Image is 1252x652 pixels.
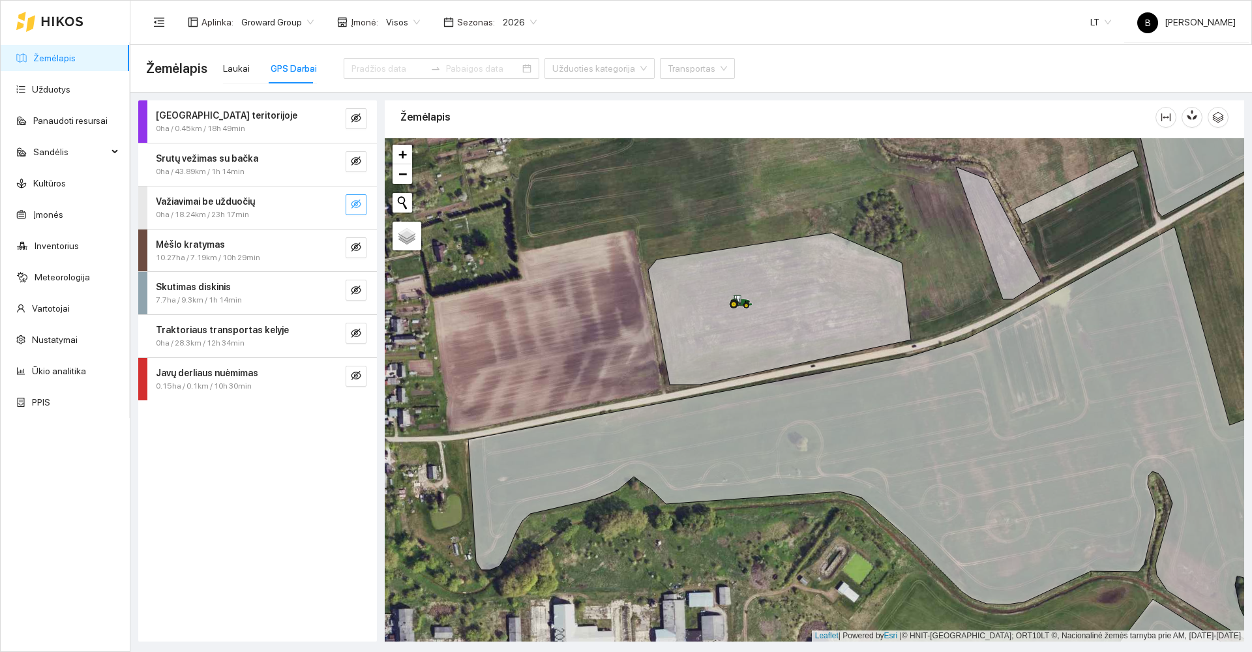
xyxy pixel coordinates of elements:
[156,325,289,335] strong: Traktoriaus transportas kelyje
[351,61,425,76] input: Pradžios data
[346,237,366,258] button: eye-invisible
[32,84,70,95] a: Užduotys
[457,15,495,29] span: Sezonas :
[156,239,225,250] strong: Mėšlo kratymas
[400,98,1155,136] div: Žemėlapis
[393,145,412,164] a: Zoom in
[337,17,348,27] span: shop
[346,194,366,215] button: eye-invisible
[386,12,420,32] span: Visos
[1155,107,1176,128] button: column-width
[138,358,377,400] div: Javų derliaus nuėmimas0.15ha / 0.1km / 10h 30mineye-invisible
[351,242,361,254] span: eye-invisible
[430,63,441,74] span: to
[223,61,250,76] div: Laukai
[271,61,317,76] div: GPS Darbai
[156,294,242,306] span: 7.7ha / 9.3km / 1h 14min
[156,282,231,292] strong: Skutimas diskinis
[138,186,377,229] div: Važiavimai be užduočių0ha / 18.24km / 23h 17mineye-invisible
[398,146,407,162] span: +
[346,108,366,129] button: eye-invisible
[351,370,361,383] span: eye-invisible
[33,53,76,63] a: Žemėlapis
[446,61,520,76] input: Pabaigos data
[351,328,361,340] span: eye-invisible
[138,272,377,314] div: Skutimas diskinis7.7ha / 9.3km / 1h 14mineye-invisible
[153,16,165,28] span: menu-fold
[346,280,366,301] button: eye-invisible
[138,230,377,272] div: Mėšlo kratymas10.27ha / 7.19km / 10h 29mineye-invisible
[35,272,90,282] a: Meteorologija
[351,285,361,297] span: eye-invisible
[393,222,421,250] a: Layers
[138,100,377,143] div: [GEOGRAPHIC_DATA] teritorijoje0ha / 0.45km / 18h 49mineye-invisible
[393,193,412,213] button: Initiate a new search
[156,380,252,393] span: 0.15ha / 0.1km / 10h 30min
[815,631,839,640] a: Leaflet
[1137,17,1236,27] span: [PERSON_NAME]
[351,15,378,29] span: Įmonė :
[1145,12,1151,33] span: B
[35,241,79,251] a: Inventorius
[32,303,70,314] a: Vartotojai
[33,178,66,188] a: Kultūros
[900,631,902,640] span: |
[346,151,366,172] button: eye-invisible
[156,196,255,207] strong: Važiavimai be užduočių
[33,209,63,220] a: Įmonės
[156,166,245,178] span: 0ha / 43.89km / 1h 14min
[33,115,108,126] a: Panaudoti resursai
[146,9,172,35] button: menu-fold
[346,366,366,387] button: eye-invisible
[32,334,78,345] a: Nustatymai
[241,12,314,32] span: Groward Group
[33,139,108,165] span: Sandėlis
[156,153,258,164] strong: Srutų vežimas su bačka
[156,209,249,221] span: 0ha / 18.24km / 23h 17min
[1156,112,1176,123] span: column-width
[156,252,260,264] span: 10.27ha / 7.19km / 10h 29min
[201,15,233,29] span: Aplinka :
[138,315,377,357] div: Traktoriaus transportas kelyje0ha / 28.3km / 12h 34mineye-invisible
[346,323,366,344] button: eye-invisible
[188,17,198,27] span: layout
[138,143,377,186] div: Srutų vežimas su bačka0ha / 43.89km / 1h 14mineye-invisible
[351,199,361,211] span: eye-invisible
[156,368,258,378] strong: Javų derliaus nuėmimas
[351,156,361,168] span: eye-invisible
[32,397,50,407] a: PPIS
[443,17,454,27] span: calendar
[156,110,297,121] strong: [GEOGRAPHIC_DATA] teritorijoje
[398,166,407,182] span: −
[812,630,1244,642] div: | Powered by © HNIT-[GEOGRAPHIC_DATA]; ORT10LT ©, Nacionalinė žemės tarnyba prie AM, [DATE]-[DATE]
[1090,12,1111,32] span: LT
[393,164,412,184] a: Zoom out
[430,63,441,74] span: swap-right
[156,123,245,135] span: 0ha / 0.45km / 18h 49min
[32,366,86,376] a: Ūkio analitika
[146,58,207,79] span: Žemėlapis
[156,337,245,349] span: 0ha / 28.3km / 12h 34min
[351,113,361,125] span: eye-invisible
[884,631,898,640] a: Esri
[503,12,537,32] span: 2026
